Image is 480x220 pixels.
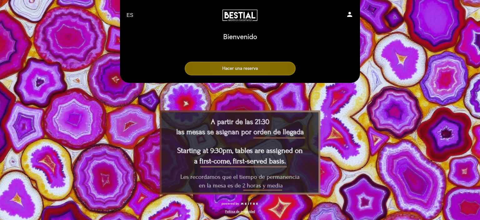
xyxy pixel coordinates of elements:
[241,202,258,206] img: MEITRE
[222,202,258,206] a: powered by
[201,7,279,24] a: Bestial Fly Bar
[225,209,255,214] a: Política de privacidad
[346,11,353,18] i: person
[222,202,239,206] span: powered by
[223,33,257,41] h1: Bienvenido
[185,62,296,75] button: Hacer una reserva
[346,11,353,20] button: person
